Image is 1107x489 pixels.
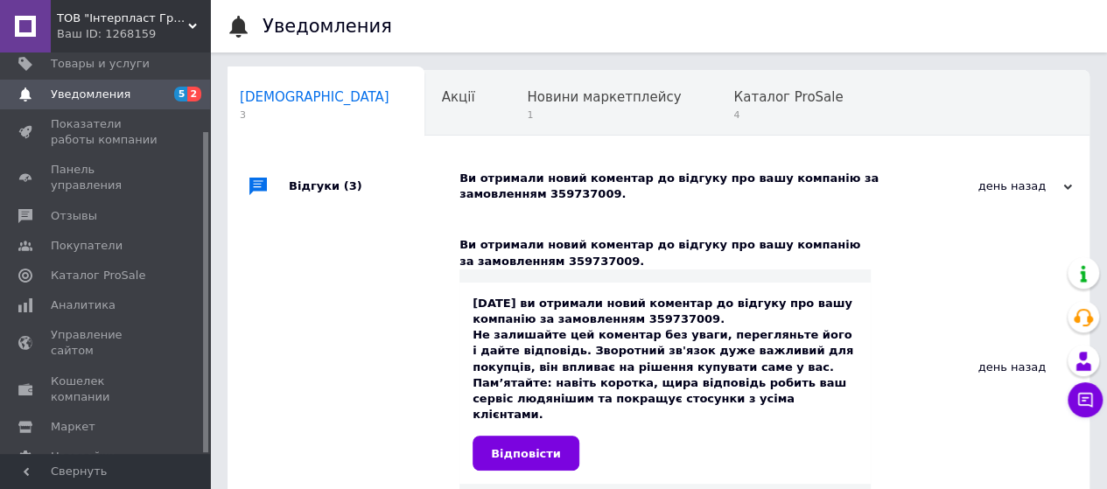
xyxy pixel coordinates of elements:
span: Панель управления [51,162,162,193]
b: Пам’ятайте: навіть коротка, щира відповідь робить ваш сервіс людянішим та покращує стосунки з усі... [473,376,846,421]
span: Показатели работы компании [51,116,162,148]
div: Ваш ID: 1268159 [57,26,210,42]
span: Каталог ProSale [733,89,843,105]
div: Не залишайте цей коментар без уваги, перегляньте його і дайте відповідь. Зворотний зв'язок дуже в... [473,327,858,423]
a: Відповісти [473,436,579,471]
div: [DATE] ви отримали новий коментар до відгуку про вашу компанію за замовленням 359737009. [473,296,858,472]
span: Маркет [51,419,95,435]
div: день назад [897,178,1072,194]
span: 5 [174,87,188,101]
span: Покупатели [51,238,123,254]
h1: Уведомления [263,16,392,37]
span: Настройки [51,449,115,465]
span: Товары и услуги [51,56,150,72]
span: Управление сайтом [51,327,162,359]
span: Новини маркетплейсу [527,89,681,105]
span: 2 [187,87,201,101]
span: Каталог ProSale [51,268,145,283]
div: Ви отримали новий коментар до відгуку про вашу компанію за замовленням 359737009. [459,171,897,202]
span: 3 [240,108,389,122]
span: Відповісти [491,447,561,460]
span: Отзывы [51,208,97,224]
div: Відгуки [289,153,459,220]
span: Аналитика [51,297,116,313]
span: Уведомления [51,87,130,102]
span: Акції [442,89,475,105]
div: Ви отримали новий коментар до відгуку про вашу компанію за замовленням 359737009. [459,237,871,269]
span: ТОВ "Інтерпласт Груп" [57,10,188,26]
span: (3) [344,179,362,192]
button: Чат с покупателем [1068,382,1103,417]
span: 1 [527,108,681,122]
span: 4 [733,108,843,122]
span: [DEMOGRAPHIC_DATA] [240,89,389,105]
span: Кошелек компании [51,374,162,405]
